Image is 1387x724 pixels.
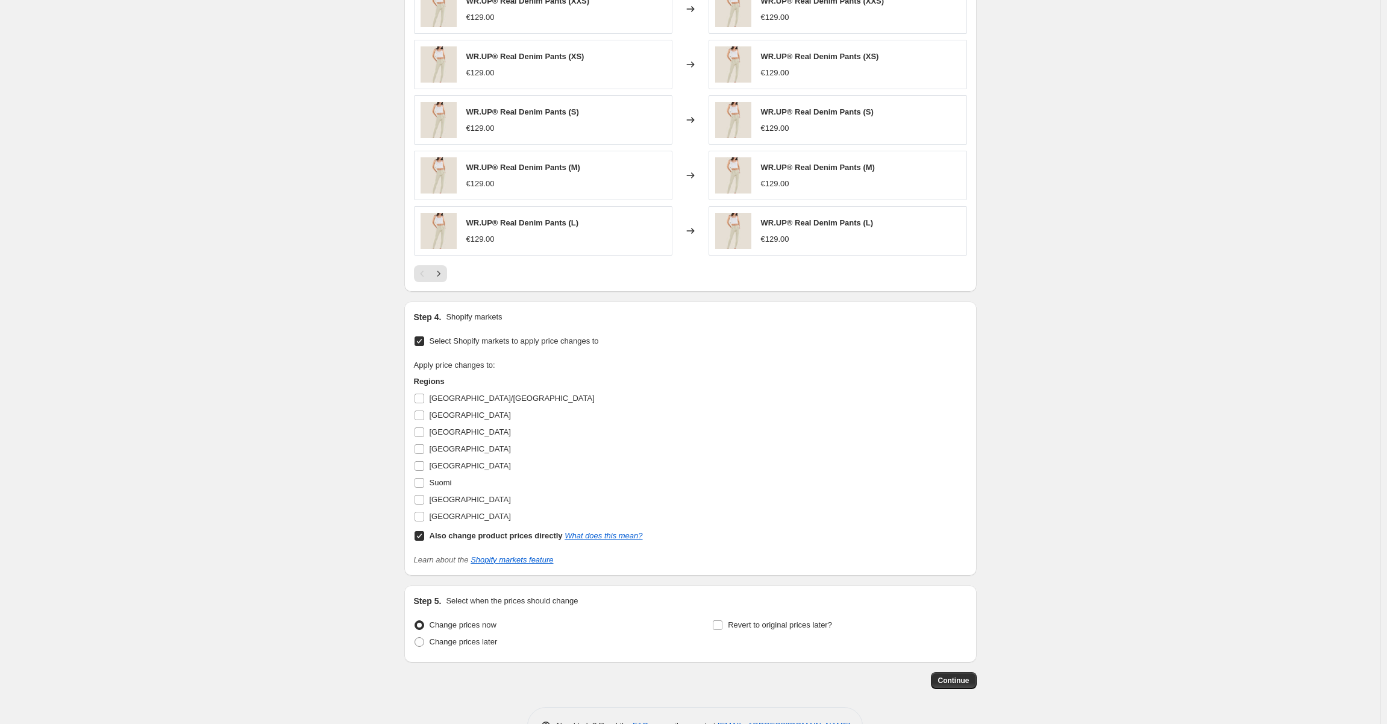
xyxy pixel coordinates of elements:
[414,376,643,388] h3: Regions
[466,218,579,227] span: WR.UP® Real Denim Pants (L)
[471,555,553,564] a: Shopify markets feature
[466,107,579,116] span: WR.UP® Real Denim Pants (S)
[414,595,442,607] h2: Step 5.
[938,676,969,685] span: Continue
[430,336,599,345] span: Select Shopify markets to apply price changes to
[466,122,495,134] div: €129.00
[430,444,511,453] span: [GEOGRAPHIC_DATA]
[421,213,457,249] img: 1653_80x.jpg
[931,672,977,689] button: Continue
[421,157,457,194] img: 1653_80x.jpg
[430,478,452,487] span: Suomi
[761,218,874,227] span: WR.UP® Real Denim Pants (L)
[446,311,502,323] p: Shopify markets
[430,461,511,470] span: [GEOGRAPHIC_DATA]
[715,46,751,83] img: 1653_80x.jpg
[761,52,879,61] span: WR.UP® Real Denim Pants (XS)
[466,52,584,61] span: WR.UP® Real Denim Pants (XS)
[414,311,442,323] h2: Step 4.
[421,46,457,83] img: 1653_80x.jpg
[761,107,874,116] span: WR.UP® Real Denim Pants (S)
[466,11,495,24] div: €129.00
[421,102,457,138] img: 1653_80x.jpg
[446,595,578,607] p: Select when the prices should change
[430,495,511,504] span: [GEOGRAPHIC_DATA]
[761,122,789,134] div: €129.00
[565,531,642,540] a: What does this mean?
[430,620,496,629] span: Change prices now
[430,427,511,436] span: [GEOGRAPHIC_DATA]
[466,163,580,172] span: WR.UP® Real Denim Pants (M)
[715,102,751,138] img: 1653_80x.jpg
[728,620,832,629] span: Revert to original prices later?
[414,555,554,564] i: Learn about the
[761,178,789,190] div: €129.00
[761,11,789,24] div: €129.00
[761,67,789,79] div: €129.00
[414,265,447,282] nav: Pagination
[466,67,495,79] div: €129.00
[430,637,498,646] span: Change prices later
[761,163,875,172] span: WR.UP® Real Denim Pants (M)
[715,157,751,194] img: 1653_80x.jpg
[761,233,789,245] div: €129.00
[715,213,751,249] img: 1653_80x.jpg
[466,233,495,245] div: €129.00
[414,360,495,370] span: Apply price changes to:
[430,394,595,403] span: [GEOGRAPHIC_DATA]/[GEOGRAPHIC_DATA]
[466,178,495,190] div: €129.00
[430,531,563,540] b: Also change product prices directly
[430,265,447,282] button: Next
[430,512,511,521] span: [GEOGRAPHIC_DATA]
[430,411,511,420] span: [GEOGRAPHIC_DATA]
